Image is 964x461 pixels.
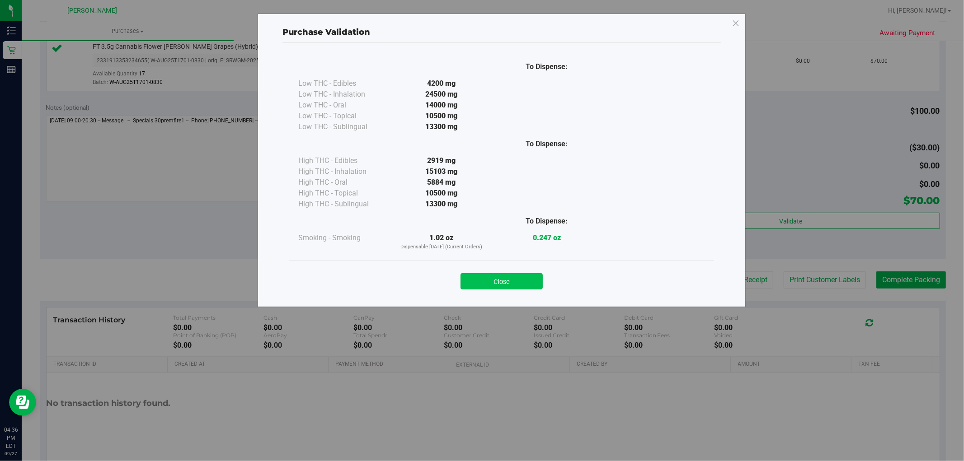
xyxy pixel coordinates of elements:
p: Dispensable [DATE] (Current Orders) [389,243,494,251]
div: 15103 mg [389,166,494,177]
div: High THC - Inhalation [298,166,389,177]
iframe: Resource center [9,389,36,416]
div: Smoking - Smoking [298,233,389,243]
div: To Dispense: [494,216,599,227]
div: 4200 mg [389,78,494,89]
div: 14000 mg [389,100,494,111]
div: 10500 mg [389,111,494,121]
div: High THC - Oral [298,177,389,188]
div: High THC - Topical [298,188,389,199]
div: High THC - Edibles [298,155,389,166]
div: 13300 mg [389,199,494,210]
strong: 0.247 oz [533,233,561,242]
div: 24500 mg [389,89,494,100]
div: To Dispense: [494,61,599,72]
span: Purchase Validation [282,27,370,37]
div: To Dispense: [494,139,599,149]
div: 5884 mg [389,177,494,188]
div: 10500 mg [389,188,494,199]
button: Close [461,273,543,289]
div: Low THC - Oral [298,100,389,111]
div: Low THC - Sublingual [298,121,389,132]
div: 1.02 oz [389,233,494,251]
div: Low THC - Inhalation [298,89,389,100]
div: 2919 mg [389,155,494,166]
div: Low THC - Edibles [298,78,389,89]
div: Low THC - Topical [298,111,389,121]
div: High THC - Sublingual [298,199,389,210]
div: 13300 mg [389,121,494,132]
